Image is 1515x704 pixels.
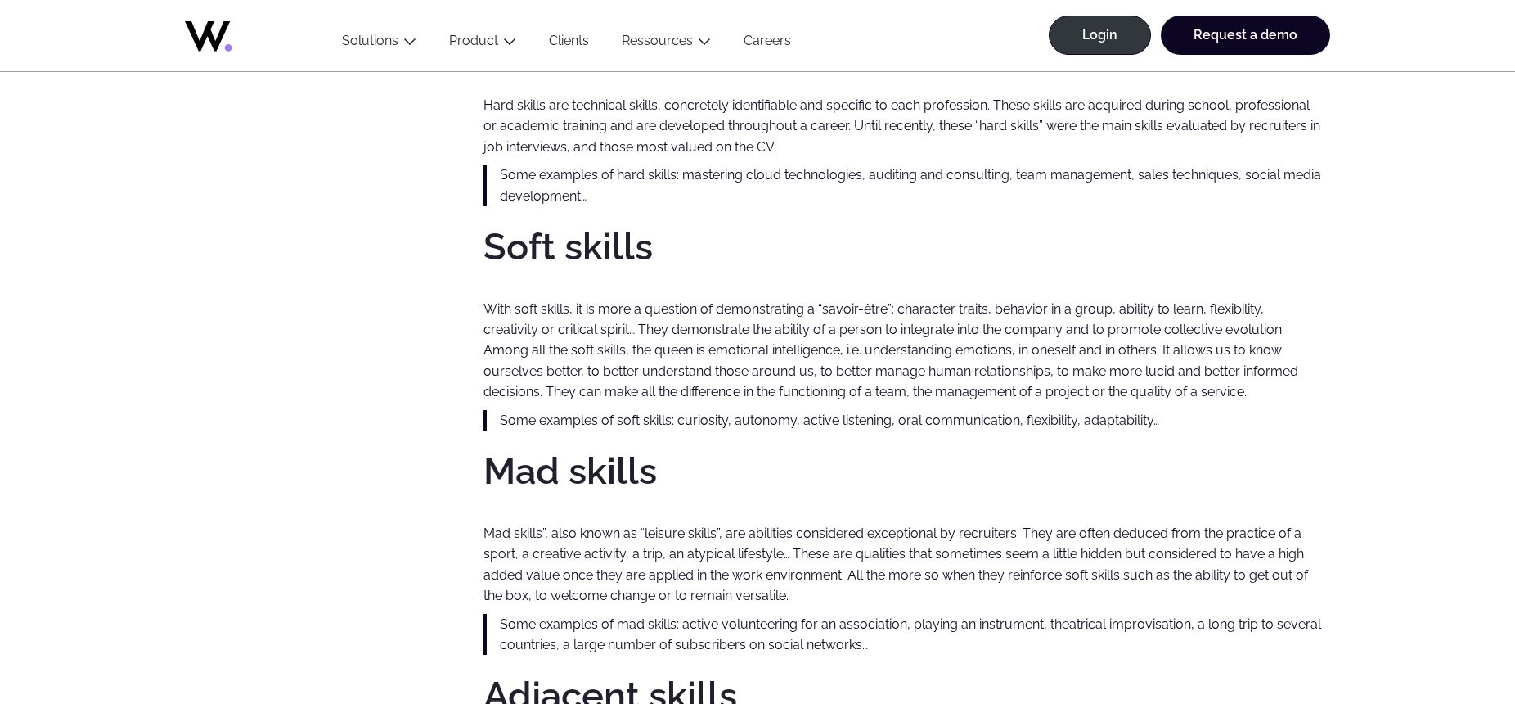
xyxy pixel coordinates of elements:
a: Ressources [622,33,693,48]
a: Clients [533,33,605,55]
button: Product [433,33,533,55]
p: Some examples of hard skills: mastering cloud technologies, auditing and consulting, team managem... [500,165,1330,206]
strong: Soft skills [483,225,653,269]
a: Product [449,33,498,48]
p: Some examples of mad skills: active volunteering for an association, playing an instrument, theat... [500,614,1330,656]
p: With soft skills, it is more a question of demonstrating a “savoir-être”: character traits, behav... [483,299,1321,402]
strong: Mad skills [483,449,657,493]
p: Mad skills”, also known as “leisure skills”, are abilities considered exceptional by recruiters. ... [483,523,1321,606]
a: Careers [727,33,807,55]
button: Solutions [326,33,433,55]
p: Some examples of soft skills: curiosity, autonomy, active listening, oral communication, flexibil... [500,410,1330,431]
a: Login [1049,16,1151,55]
p: Hard skills are technical skills, concretely identifiable and specific to each profession. These ... [483,95,1321,157]
a: Request a demo [1161,16,1330,55]
iframe: Chatbot [1407,596,1492,681]
button: Ressources [605,33,727,55]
